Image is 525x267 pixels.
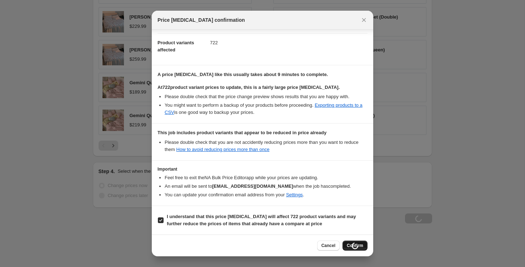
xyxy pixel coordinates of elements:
[212,183,293,189] b: [EMAIL_ADDRESS][DOMAIN_NAME]
[321,243,335,248] span: Cancel
[165,139,367,153] li: Please double check that you are not accidently reducing prices more than you want to reduce them
[165,102,362,115] a: Exporting products to a CSV
[165,183,367,190] li: An email will be sent to when the job has completed .
[165,174,367,181] li: Feel free to exit the NA Bulk Price Editor app while your prices are updating.
[157,85,340,90] b: At 722 product variant prices to update, this is a fairly large price [MEDICAL_DATA].
[165,191,367,198] li: You can update your confirmation email address from your .
[167,214,356,226] b: I understand that this price [MEDICAL_DATA] will affect 722 product variants and may further redu...
[317,241,340,251] button: Cancel
[165,102,367,116] li: You might want to perform a backup of your products before proceeding. is one good way to backup ...
[359,15,369,25] button: Close
[286,192,303,197] a: Settings
[210,33,367,52] dd: 722
[157,166,367,172] h3: Important
[165,93,367,100] li: Please double check that the price change preview shows results that you are happy with.
[157,16,245,24] span: Price [MEDICAL_DATA] confirmation
[157,72,328,77] b: A price [MEDICAL_DATA] like this usually takes about 9 minutes to complete.
[157,40,194,52] span: Product variants affected
[157,130,326,135] b: This job includes product variants that appear to be reduced in price already
[176,147,270,152] a: How to avoid reducing prices more than once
